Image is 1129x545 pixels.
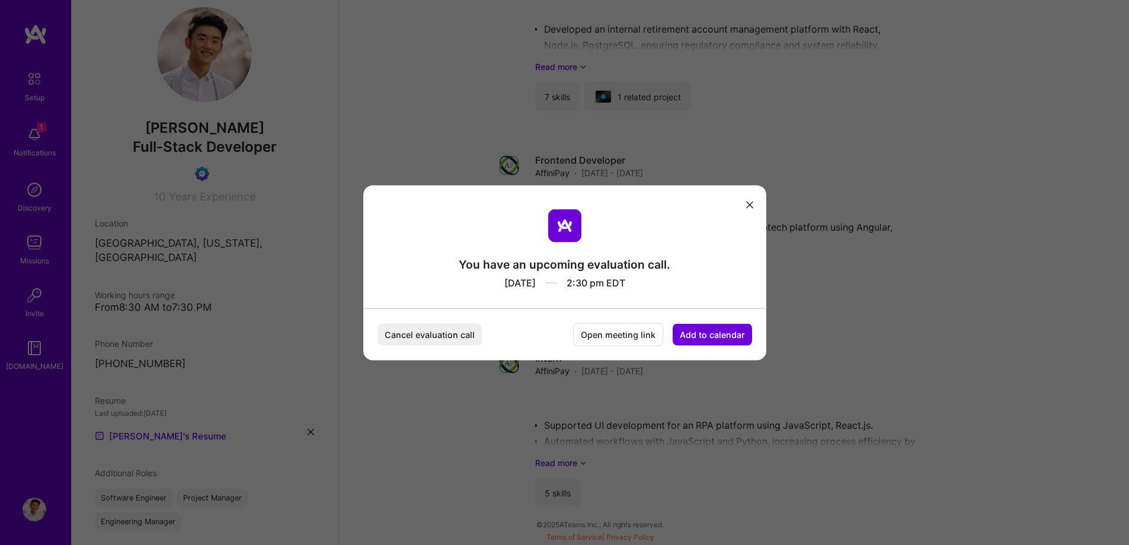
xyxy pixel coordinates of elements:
img: aTeam logo [548,209,581,242]
div: modal [363,185,766,360]
button: Open meeting link [573,323,663,346]
i: icon Close [746,202,753,209]
button: Cancel evaluation call [378,323,482,345]
button: Add to calendar [673,323,752,345]
div: You have an upcoming evaluation call. [459,256,670,272]
div: [DATE] 2:30 pm EDT [459,272,670,289]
